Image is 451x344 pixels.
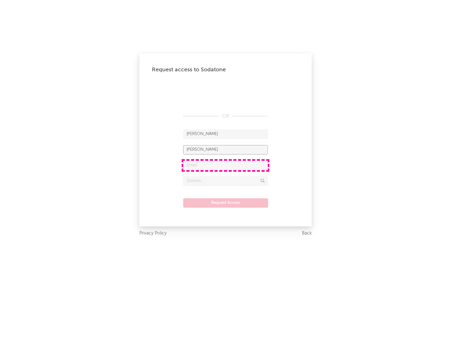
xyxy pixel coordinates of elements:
[302,230,312,237] a: Back
[183,161,268,170] input: Email
[183,113,268,120] div: OR
[183,145,268,154] input: Last Name
[152,66,299,73] div: Request access to Sodatone
[139,230,167,237] a: Privacy Policy
[183,198,268,208] button: Request Access
[183,129,268,139] input: First Name
[183,176,268,186] input: Division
